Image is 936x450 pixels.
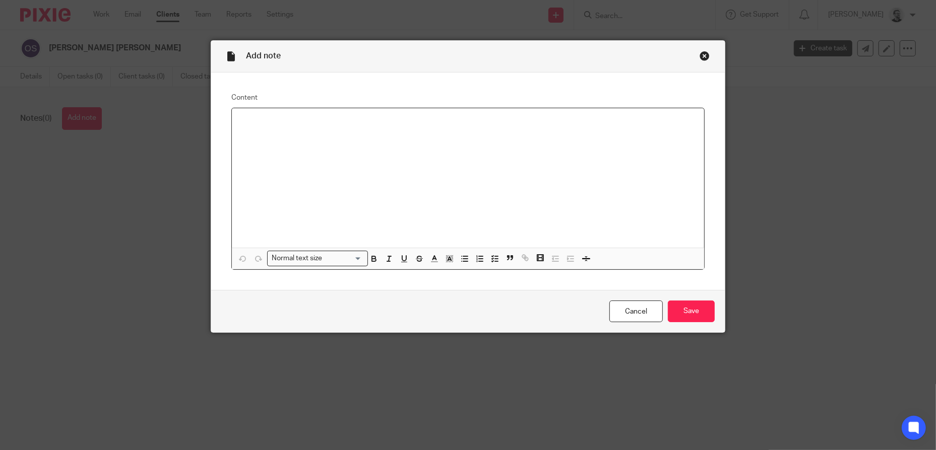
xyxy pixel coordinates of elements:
[246,52,281,60] span: Add note
[231,93,705,103] label: Content
[609,301,663,322] a: Cancel
[326,253,362,264] input: Search for option
[270,253,325,264] span: Normal text size
[700,51,710,61] div: Close this dialog window
[267,251,368,266] div: Search for option
[668,301,715,322] input: Save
